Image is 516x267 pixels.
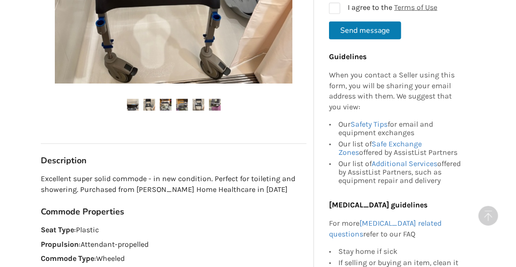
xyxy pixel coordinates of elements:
a: Additional Services [372,159,437,168]
img: bathroom commode in excellent condition - has only been used for 6 months. purchased from mcdonal... [127,99,139,111]
div: Stay home if sick [338,247,463,257]
strong: Commode Type [41,254,94,263]
img: bathroom commode in excellent condition - has only been used for 6 months. purchased from mcdonal... [209,99,221,111]
p: : Wheeled [41,253,307,264]
img: bathroom commode in excellent condition - has only been used for 6 months. purchased from mcdonal... [193,99,204,111]
strong: Propulsion [41,240,79,249]
img: bathroom commode in excellent condition - has only been used for 6 months. purchased from mcdonal... [176,99,188,111]
p: : Plastic [41,225,307,236]
a: [MEDICAL_DATA] related questions [329,219,441,238]
img: bathroom commode in excellent condition - has only been used for 6 months. purchased from mcdonal... [143,99,155,111]
div: Our list of offered by AssistList Partners, such as equipment repair and delivery [338,158,463,185]
strong: Seat Type [41,225,74,234]
label: I agree to the [329,3,437,14]
p: For more refer to our FAQ [329,218,463,240]
p: : Attendant-propelled [41,239,307,250]
a: Terms of Use [394,3,437,12]
img: bathroom commode in excellent condition - has only been used for 6 months. purchased from mcdonal... [160,99,172,111]
p: When you contact a Seller using this form, you will be sharing your email address with them. We s... [329,70,463,113]
button: Send message [329,22,401,39]
b: Guidelines [329,52,366,61]
p: Excellent super solid commode - in new condition. Perfect for toileting and showering. Purchased ... [41,174,307,195]
div: Our for email and equipment exchanges [338,120,463,138]
a: Safe Exchange Zones [338,139,422,157]
h3: Commode Properties [41,206,307,217]
div: Our list of offered by AssistList Partners [338,138,463,158]
h3: Description [41,155,307,166]
b: [MEDICAL_DATA] guidelines [329,200,427,209]
a: Safety Tips [351,120,388,129]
